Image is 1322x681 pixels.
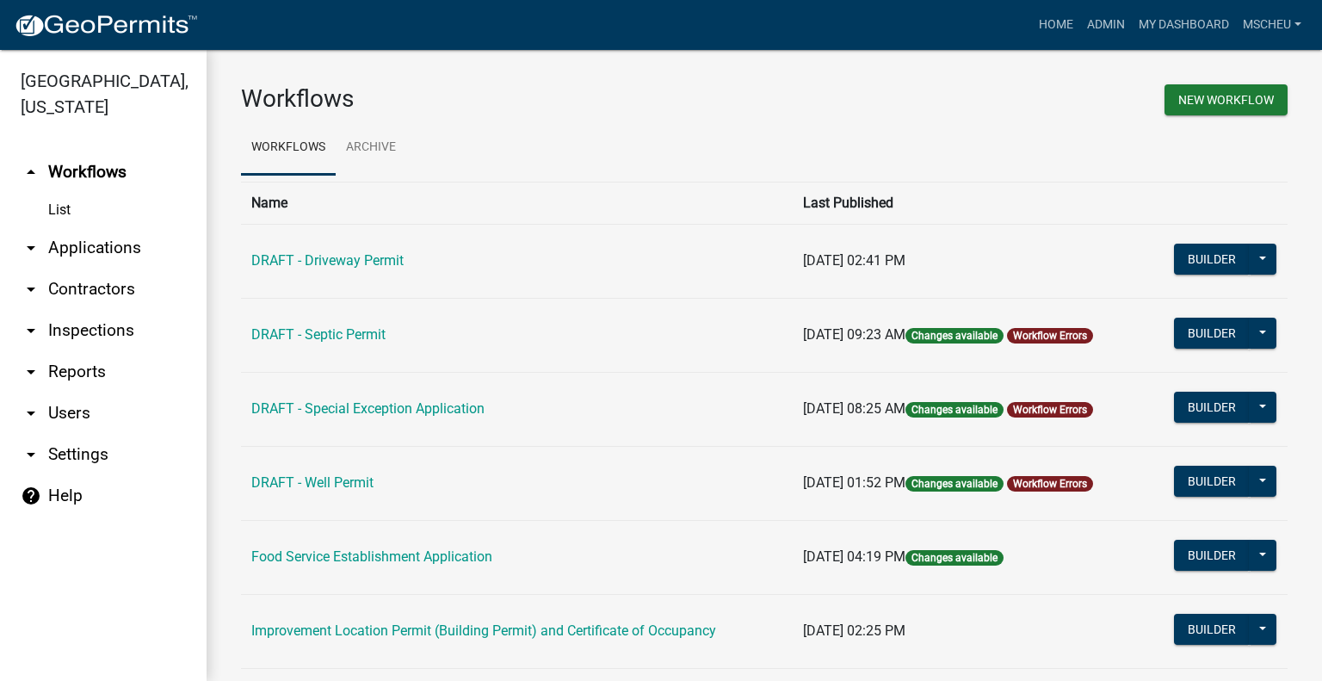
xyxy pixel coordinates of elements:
span: Changes available [905,328,1004,344]
a: My Dashboard [1132,9,1236,41]
th: Name [241,182,793,224]
button: Builder [1174,540,1250,571]
button: Builder [1174,466,1250,497]
a: Archive [336,121,406,176]
a: Workflows [241,121,336,176]
span: [DATE] 04:19 PM [803,548,905,565]
a: Workflow Errors [1013,478,1087,490]
a: Improvement Location Permit (Building Permit) and Certificate of Occupancy [251,622,716,639]
a: DRAFT - Septic Permit [251,326,386,343]
a: Food Service Establishment Application [251,548,492,565]
span: [DATE] 09:23 AM [803,326,905,343]
span: Changes available [905,476,1004,492]
a: Workflow Errors [1013,330,1087,342]
th: Last Published [793,182,1146,224]
button: Builder [1174,392,1250,423]
i: arrow_drop_up [21,162,41,183]
button: Builder [1174,244,1250,275]
h3: Workflows [241,84,751,114]
span: [DATE] 08:25 AM [803,400,905,417]
button: New Workflow [1164,84,1288,115]
a: Home [1032,9,1080,41]
i: arrow_drop_down [21,362,41,382]
i: arrow_drop_down [21,444,41,465]
a: Admin [1080,9,1132,41]
span: [DATE] 01:52 PM [803,474,905,491]
button: Builder [1174,318,1250,349]
span: [DATE] 02:25 PM [803,622,905,639]
i: arrow_drop_down [21,320,41,341]
button: Builder [1174,614,1250,645]
a: DRAFT - Well Permit [251,474,374,491]
span: [DATE] 02:41 PM [803,252,905,269]
i: arrow_drop_down [21,279,41,300]
a: DRAFT - Special Exception Application [251,400,485,417]
i: arrow_drop_down [21,403,41,424]
a: Workflow Errors [1013,404,1087,416]
i: arrow_drop_down [21,238,41,258]
a: DRAFT - Driveway Permit [251,252,404,269]
span: Changes available [905,550,1004,566]
span: Changes available [905,402,1004,418]
a: mscheu [1236,9,1308,41]
i: help [21,486,41,506]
